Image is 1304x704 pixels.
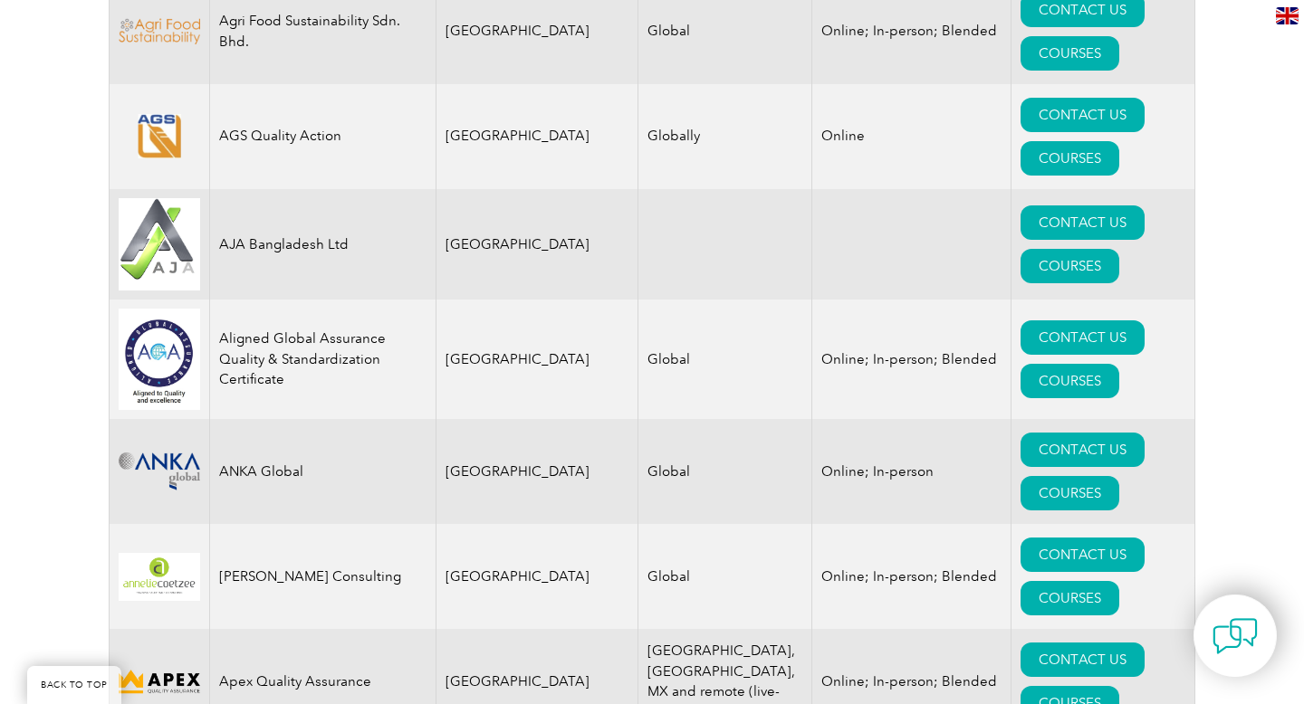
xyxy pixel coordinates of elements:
[1021,538,1145,572] a: CONTACT US
[638,419,811,524] td: Global
[1021,98,1145,132] a: CONTACT US
[1021,249,1119,283] a: COURSES
[1021,581,1119,615] a: COURSES
[1021,320,1145,355] a: CONTACT US
[210,189,436,300] td: AJA Bangladesh Ltd
[210,524,436,629] td: [PERSON_NAME] Consulting
[638,300,811,419] td: Global
[1213,614,1258,659] img: contact-chat.png
[1021,476,1119,510] a: COURSES
[811,84,1011,189] td: Online
[1021,141,1119,176] a: COURSES
[210,84,436,189] td: AGS Quality Action
[119,198,200,291] img: e9ac0e2b-848c-ef11-8a6a-00224810d884-logo.jpg
[1276,7,1299,24] img: en
[638,524,811,629] td: Global
[436,189,638,300] td: [GEOGRAPHIC_DATA]
[638,84,811,189] td: Globally
[811,524,1011,629] td: Online; In-person; Blended
[1021,433,1145,467] a: CONTACT US
[811,300,1011,419] td: Online; In-person; Blended
[1021,36,1119,71] a: COURSES
[1021,364,1119,398] a: COURSES
[1021,205,1145,240] a: CONTACT US
[119,114,200,158] img: e8128bb3-5a91-eb11-b1ac-002248146a66-logo.png
[436,524,638,629] td: [GEOGRAPHIC_DATA]
[119,667,200,697] img: cdfe6d45-392f-f011-8c4d-000d3ad1ee32-logo.png
[27,666,121,704] a: BACK TO TOP
[436,84,638,189] td: [GEOGRAPHIC_DATA]
[119,309,200,410] img: 049e7a12-d1a0-ee11-be37-00224893a058-logo.jpg
[119,452,200,490] img: c09c33f4-f3a0-ea11-a812-000d3ae11abd-logo.png
[210,300,436,419] td: Aligned Global Assurance Quality & Standardization Certificate
[210,419,436,524] td: ANKA Global
[119,18,200,44] img: f9836cf2-be2c-ed11-9db1-00224814fd52-logo.png
[811,419,1011,524] td: Online; In-person
[436,300,638,419] td: [GEOGRAPHIC_DATA]
[1021,642,1145,677] a: CONTACT US
[119,553,200,601] img: 4c453107-f848-ef11-a316-002248944286-logo.png
[436,419,638,524] td: [GEOGRAPHIC_DATA]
